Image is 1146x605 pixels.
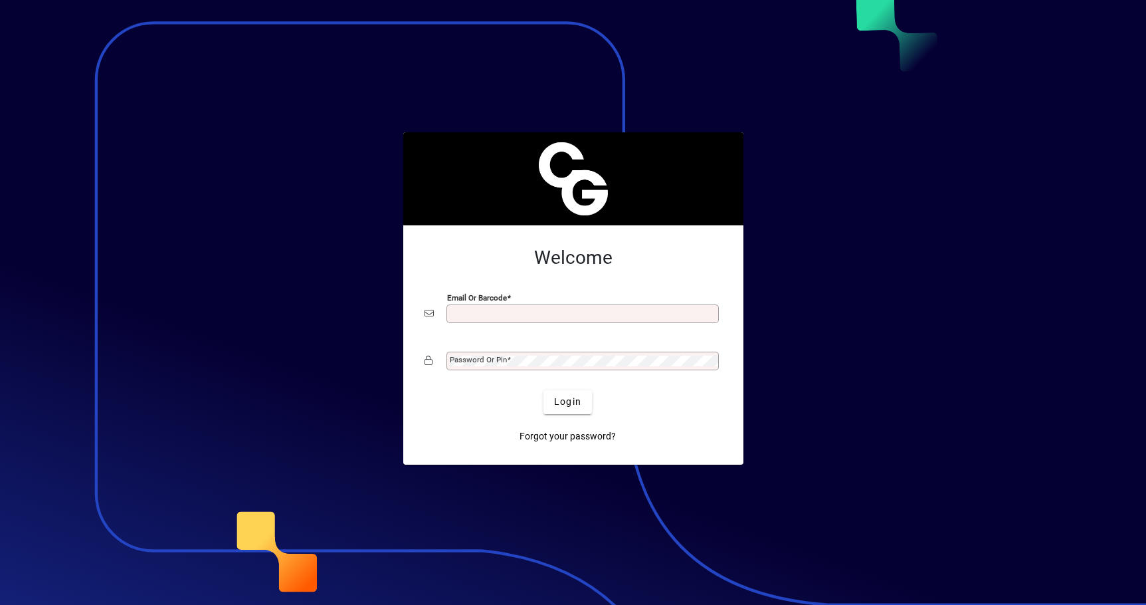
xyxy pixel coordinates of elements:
h2: Welcome [425,247,722,269]
span: Login [554,395,581,409]
mat-label: Email or Barcode [447,293,507,302]
mat-label: Password or Pin [450,355,507,364]
button: Login [543,390,592,414]
span: Forgot your password? [520,429,616,443]
a: Forgot your password? [514,425,621,449]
